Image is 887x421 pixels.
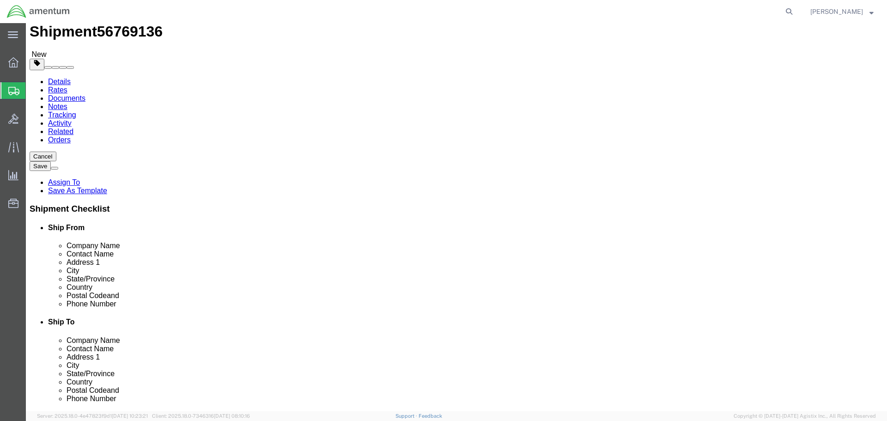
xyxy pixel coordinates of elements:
[419,413,442,419] a: Feedback
[37,413,148,419] span: Server: 2025.18.0-4e47823f9d1
[26,23,887,411] iframe: FS Legacy Container
[810,6,863,17] span: Rosario Aguirre
[6,5,70,18] img: logo
[112,413,148,419] span: [DATE] 10:23:21
[734,412,876,420] span: Copyright © [DATE]-[DATE] Agistix Inc., All Rights Reserved
[395,413,419,419] a: Support
[214,413,250,419] span: [DATE] 08:10:16
[810,6,874,17] button: [PERSON_NAME]
[152,413,250,419] span: Client: 2025.18.0-7346316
